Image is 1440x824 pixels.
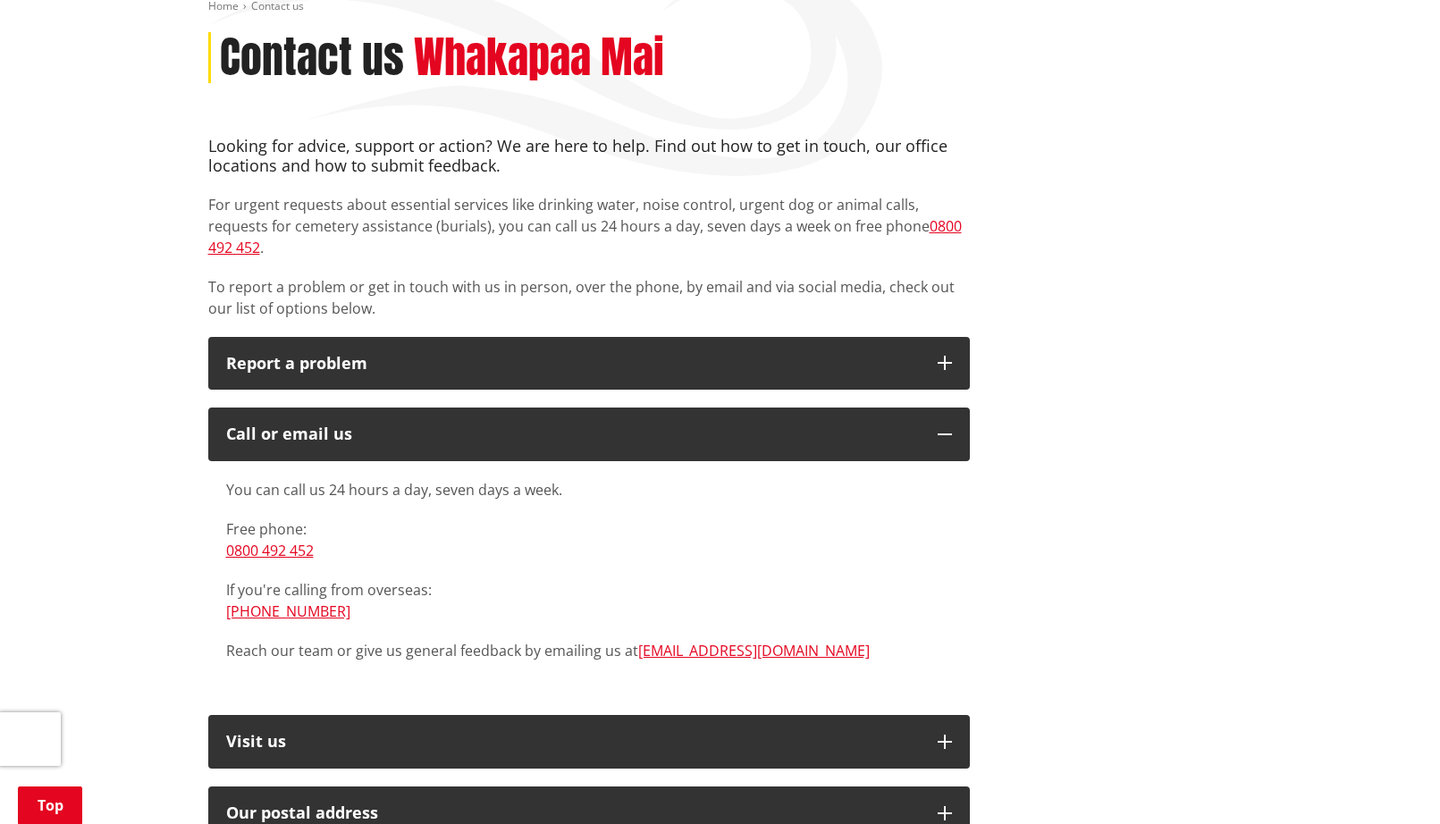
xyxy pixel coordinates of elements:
h4: Looking for advice, support or action? We are here to help. Find out how to get in touch, our off... [208,137,970,175]
a: [PHONE_NUMBER] [226,601,350,621]
a: 0800 492 452 [208,216,962,257]
p: To report a problem or get in touch with us in person, over the phone, by email and via social me... [208,276,970,319]
p: Visit us [226,733,920,751]
p: If you're calling from overseas: [226,579,952,622]
p: Reach our team or give us general feedback by emailing us at [226,640,952,661]
h2: Whakapaa Mai [414,32,664,84]
p: Report a problem [226,355,920,373]
button: Visit us [208,715,970,769]
p: For urgent requests about essential services like drinking water, noise control, urgent dog or an... [208,194,970,258]
a: [EMAIL_ADDRESS][DOMAIN_NAME] [638,641,870,660]
h2: Our postal address [226,804,920,822]
iframe: Messenger Launcher [1358,749,1422,813]
button: Report a problem [208,337,970,391]
p: Free phone: [226,518,952,561]
p: You can call us 24 hours a day, seven days a week. [226,479,952,500]
h1: Contact us [220,32,404,84]
a: 0800 492 452 [226,541,314,560]
a: Top [18,786,82,824]
div: Call or email us [226,425,920,443]
button: Call or email us [208,408,970,461]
